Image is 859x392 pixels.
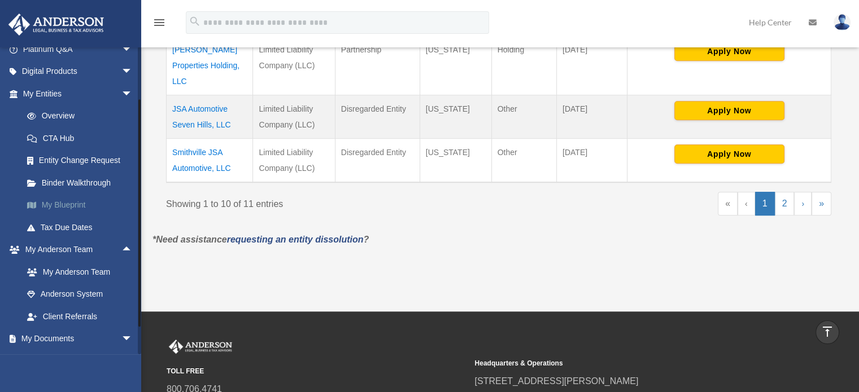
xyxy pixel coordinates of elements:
[189,15,201,28] i: search
[491,138,556,182] td: Other
[121,239,144,262] span: arrow_drop_up
[167,365,466,377] small: TOLL FREE
[420,138,491,182] td: [US_STATE]
[420,95,491,138] td: [US_STATE]
[121,350,144,373] span: arrow_drop_down
[420,36,491,95] td: [US_STATE]
[253,138,335,182] td: Limited Liability Company (LLC)
[556,138,627,182] td: [DATE]
[812,192,831,215] a: Last
[16,216,150,239] a: Tax Due Dates
[16,261,150,283] a: My Anderson Team
[718,192,738,215] a: First
[16,283,150,306] a: Anderson System
[16,127,150,149] a: CTA Hub
[816,320,839,344] a: vertical_align_top
[121,60,144,83] span: arrow_drop_down
[491,36,556,95] td: Holding
[227,235,364,244] a: requesting an entity dissolution
[253,36,335,95] td: Limited Liability Company (LLC)
[253,95,335,138] td: Limited Liability Company (LLC)
[8,350,150,372] a: Online Learningarrow_drop_down
[8,60,150,83] a: Digital Productsarrow_drop_down
[556,36,627,95] td: [DATE]
[474,358,774,369] small: Headquarters & Operations
[16,149,150,172] a: Entity Change Request
[674,144,784,164] button: Apply Now
[121,38,144,61] span: arrow_drop_down
[674,101,784,120] button: Apply Now
[152,235,369,244] em: *Need assistance ?
[167,340,234,354] img: Anderson Advisors Platinum Portal
[8,38,150,60] a: Platinum Q&Aarrow_drop_down
[16,105,144,127] a: Overview
[674,42,784,61] button: Apply Now
[5,14,107,36] img: Anderson Advisors Platinum Portal
[335,138,420,182] td: Disregarded Entity
[16,305,150,328] a: Client Referrals
[794,192,812,215] a: Next
[755,192,775,215] a: 1
[167,95,253,138] td: JSA Automotive Seven Hills, LLC
[152,16,166,29] i: menu
[8,239,150,261] a: My Anderson Teamarrow_drop_up
[821,325,834,338] i: vertical_align_top
[491,95,556,138] td: Other
[834,14,851,30] img: User Pic
[775,192,795,215] a: 2
[121,328,144,351] span: arrow_drop_down
[167,138,253,182] td: Smithville JSA Automotive, LLC
[738,192,755,215] a: Previous
[16,171,150,194] a: Binder Walkthrough
[335,36,420,95] td: Partnership
[556,95,627,138] td: [DATE]
[152,20,166,29] a: menu
[16,194,150,217] a: My Blueprint
[335,95,420,138] td: Disregarded Entity
[474,376,638,386] a: [STREET_ADDRESS][PERSON_NAME]
[167,36,253,95] td: [PERSON_NAME] Properties Holding, LLC
[121,82,144,105] span: arrow_drop_down
[8,82,150,105] a: My Entitiesarrow_drop_down
[166,192,490,212] div: Showing 1 to 10 of 11 entries
[8,328,150,350] a: My Documentsarrow_drop_down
